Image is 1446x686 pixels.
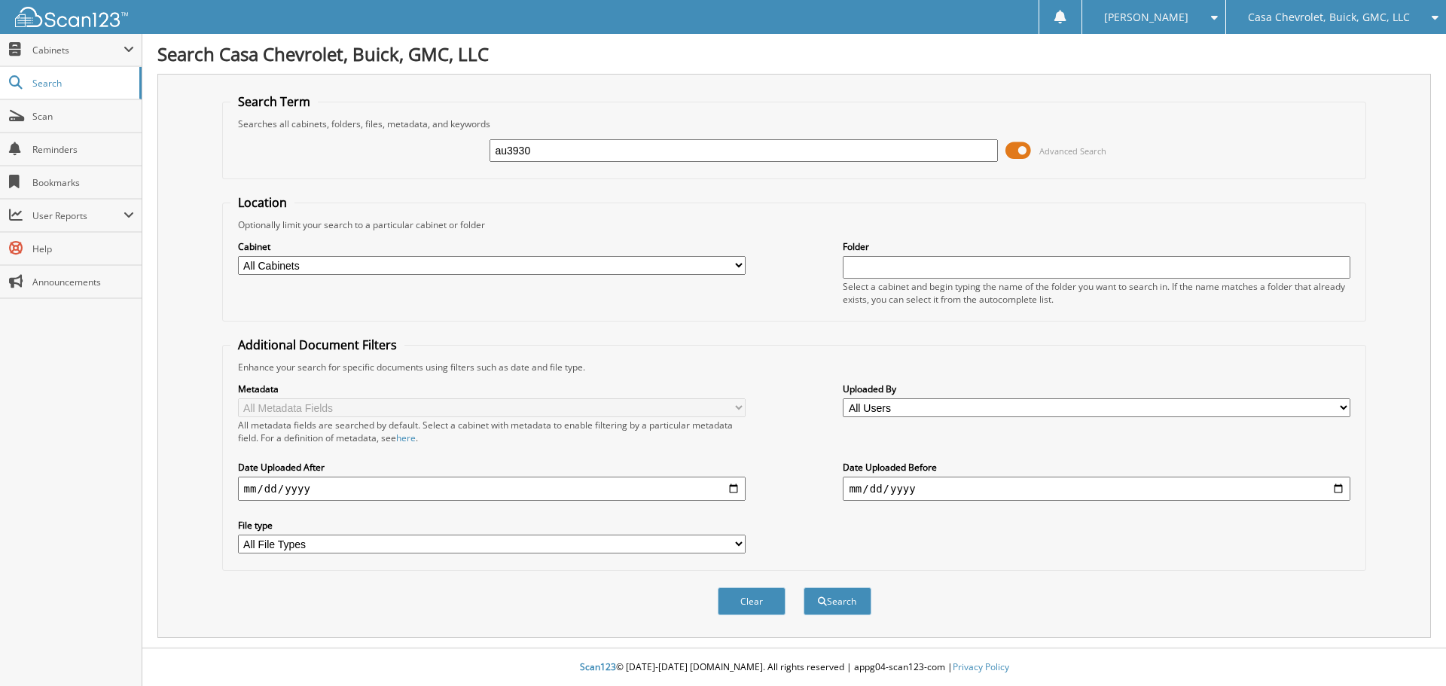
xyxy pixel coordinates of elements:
span: Casa Chevrolet, Buick, GMC, LLC [1248,13,1410,22]
input: end [843,477,1350,501]
label: Cabinet [238,240,746,253]
div: Enhance your search for specific documents using filters such as date and file type. [230,361,1359,373]
span: Cabinets [32,44,124,56]
span: Search [32,77,132,90]
span: Reminders [32,143,134,156]
button: Search [804,587,871,615]
label: Uploaded By [843,383,1350,395]
div: © [DATE]-[DATE] [DOMAIN_NAME]. All rights reserved | appg04-scan123-com | [142,649,1446,686]
input: start [238,477,746,501]
span: [PERSON_NAME] [1104,13,1188,22]
legend: Search Term [230,93,318,110]
button: Clear [718,587,786,615]
label: File type [238,519,746,532]
label: Metadata [238,383,746,395]
span: Advanced Search [1039,145,1106,157]
h1: Search Casa Chevrolet, Buick, GMC, LLC [157,41,1431,66]
span: User Reports [32,209,124,222]
div: Optionally limit your search to a particular cabinet or folder [230,218,1359,231]
span: Scan123 [580,660,616,673]
label: Date Uploaded Before [843,461,1350,474]
div: All metadata fields are searched by default. Select a cabinet with metadata to enable filtering b... [238,419,746,444]
span: Bookmarks [32,176,134,189]
a: here [396,431,416,444]
span: Scan [32,110,134,123]
span: Announcements [32,276,134,288]
label: Folder [843,240,1350,253]
a: Privacy Policy [953,660,1009,673]
legend: Additional Document Filters [230,337,404,353]
img: scan123-logo-white.svg [15,7,128,27]
label: Date Uploaded After [238,461,746,474]
div: Searches all cabinets, folders, files, metadata, and keywords [230,117,1359,130]
span: Help [32,242,134,255]
iframe: Chat Widget [1371,614,1446,686]
div: Select a cabinet and begin typing the name of the folder you want to search in. If the name match... [843,280,1350,306]
legend: Location [230,194,294,211]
